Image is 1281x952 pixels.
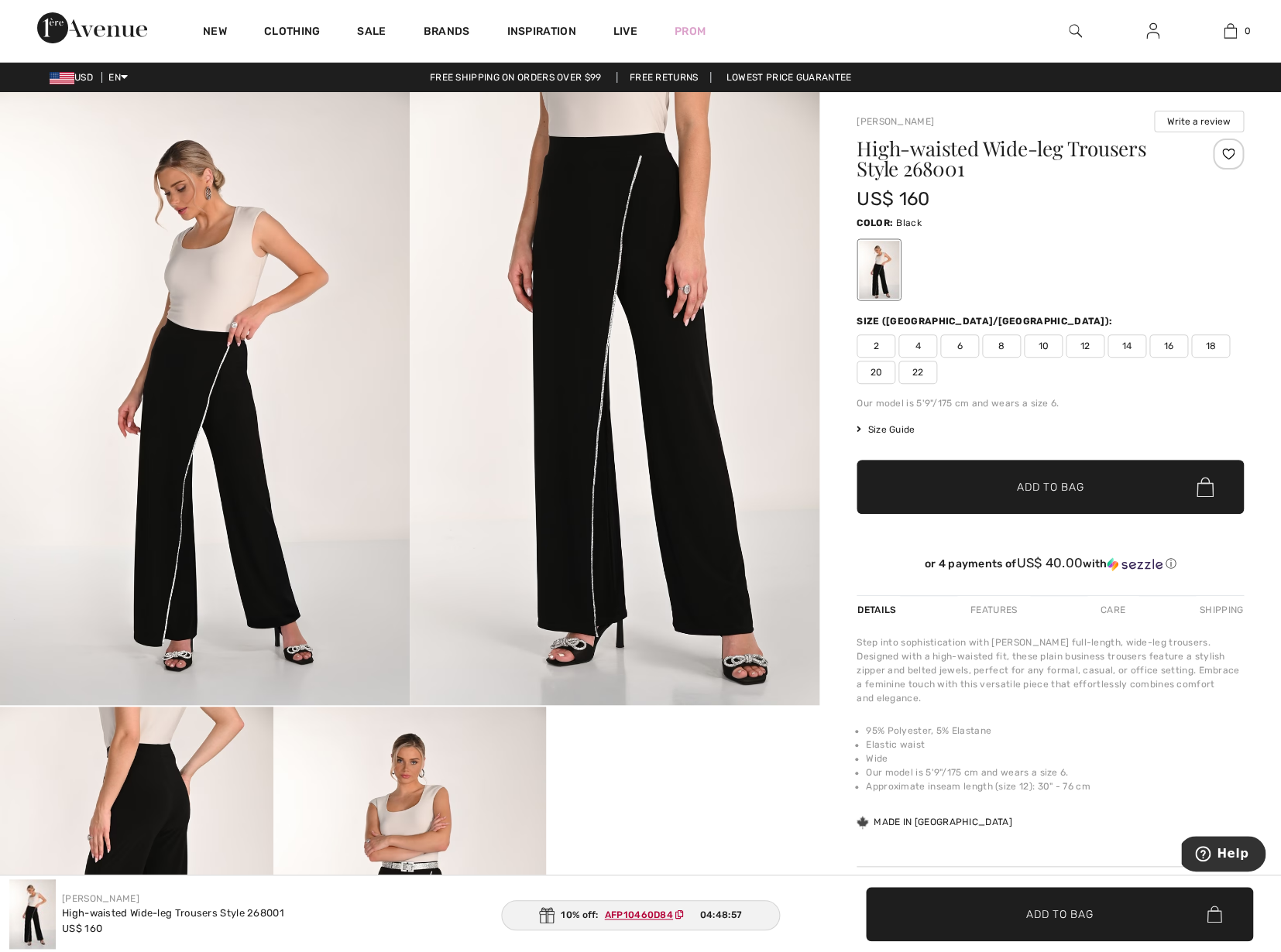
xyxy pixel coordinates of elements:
div: 10% off: [501,900,780,930]
span: USD [50,72,99,83]
div: or 4 payments ofUS$ 40.00withSezzle Click to learn more about Sezzle [857,556,1244,577]
a: Lowest Price Guarantee [714,72,864,83]
div: or 4 payments of with [857,556,1244,571]
span: 4 [898,334,937,358]
span: 04:48:57 [699,908,741,922]
a: Live [613,23,637,39]
span: 14 [1108,334,1146,358]
ins: AFP10460D84 [605,909,673,920]
div: Features [957,596,1030,624]
span: US$ 160 [857,188,929,210]
span: 2 [857,334,895,358]
img: My Bag [1224,22,1237,40]
span: 12 [1066,334,1104,358]
div: Black [859,241,899,299]
li: Approximate inseam length (size 12): 30" - 76 cm [866,779,1244,793]
img: High-Waisted Wide-Leg Trousers Style 268001 [9,879,56,949]
img: Gift.svg [539,907,555,923]
a: Prom [675,23,706,39]
img: Bag.svg [1207,906,1221,923]
div: Details [857,596,900,624]
img: High-Waisted Wide-Leg Trousers Style 268001. 2 [410,92,819,705]
li: Elastic waist [866,738,1244,752]
div: Shipping [1196,596,1244,624]
div: Step into sophistication with [PERSON_NAME] full-length, wide-leg trousers. Designed with a high-... [857,635,1244,705]
li: Our model is 5'9"/175 cm and wears a size 6. [866,765,1244,779]
span: Inspiration [507,25,575,41]
div: Size ([GEOGRAPHIC_DATA]/[GEOGRAPHIC_DATA]): [857,314,1115,328]
a: Brands [424,25,470,41]
a: 0 [1192,22,1268,40]
a: [PERSON_NAME] [857,116,934,127]
span: Color: [857,217,893,228]
img: Sezzle [1107,557,1163,571]
div: Made in [GEOGRAPHIC_DATA] [857,815,1012,829]
a: Free Returns [616,72,712,83]
a: Sale [357,25,386,41]
span: Black [896,217,922,228]
img: US Dollar [50,72,74,84]
img: 1ère Avenue [37,12,147,43]
img: Bag.svg [1197,477,1214,497]
div: Care [1087,596,1138,624]
a: Free shipping on orders over $99 [417,72,614,83]
span: 22 [898,361,937,384]
button: Write a review [1154,111,1244,132]
span: 0 [1245,24,1251,38]
span: US$ 160 [62,923,102,934]
span: Add to Bag [1017,479,1084,495]
h1: High-waisted Wide-leg Trousers Style 268001 [857,139,1180,179]
img: My Info [1146,22,1159,40]
li: Wide [866,752,1244,765]
span: 6 [940,334,979,358]
span: 16 [1149,334,1188,358]
span: EN [108,72,128,83]
div: Our model is 5'9"/175 cm and wears a size 6. [857,396,1244,410]
span: 10 [1024,334,1063,358]
img: search the website [1069,22,1082,40]
span: 8 [982,334,1021,358]
a: Sign In [1134,22,1172,41]
li: 95% Polyester, 5% Elastane [866,724,1244,738]
a: New [203,25,227,41]
a: Clothing [264,25,320,41]
button: Add to Bag [866,887,1253,941]
a: [PERSON_NAME] [62,893,139,904]
span: US$ 40.00 [1016,555,1083,570]
span: 20 [857,361,895,384]
span: Add to Bag [1026,906,1093,922]
span: Size Guide [857,423,915,437]
button: Add to Bag [857,460,1244,514]
iframe: Opens a widget where you can find more information [1181,836,1266,875]
span: 18 [1191,334,1230,358]
div: High-waisted Wide-leg Trousers Style 268001 [62,906,284,921]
